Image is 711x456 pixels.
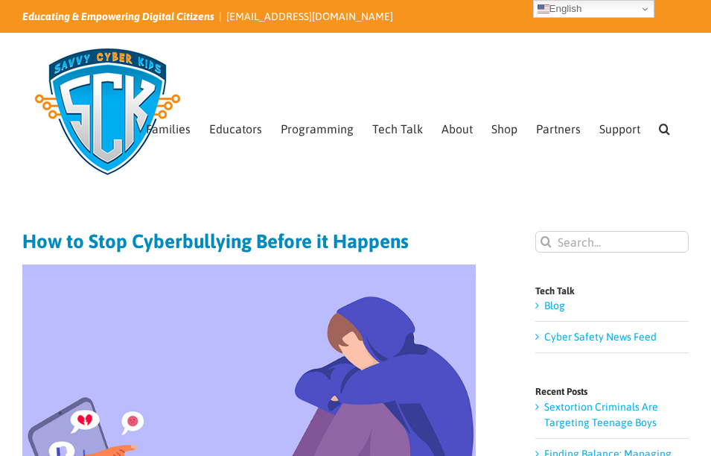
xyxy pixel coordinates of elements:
span: Shop [491,123,517,135]
a: Shop [491,94,517,159]
a: Families [146,94,191,159]
span: About [441,123,473,135]
a: Blog [544,300,565,311]
a: Partners [536,94,581,159]
span: Tech Talk [372,123,423,135]
span: Families [146,123,191,135]
a: Search [659,94,670,159]
span: Programming [281,123,354,135]
a: Cyber Safety News Feed [544,331,657,343]
a: Programming [281,94,354,159]
span: Partners [536,123,581,135]
a: Support [599,94,640,159]
a: [EMAIL_ADDRESS][DOMAIN_NAME] [226,10,393,22]
nav: Main Menu [146,94,689,159]
i: Educating & Empowering Digital Citizens [22,10,214,22]
h1: How to Stop Cyberbullying Before it Happens [22,231,476,252]
img: Savvy Cyber Kids Logo [22,37,193,186]
h4: Recent Posts [535,387,689,396]
span: Educators [209,123,262,135]
a: Tech Talk [372,94,423,159]
h4: Tech Talk [535,286,689,296]
img: en [538,3,549,15]
input: Search [535,231,557,253]
a: Sextortion Criminals Are Targeting Teenage Boys [544,401,658,428]
a: Educators [209,94,262,159]
input: Search... [535,231,689,253]
a: About [441,94,473,159]
span: Support [599,123,640,135]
